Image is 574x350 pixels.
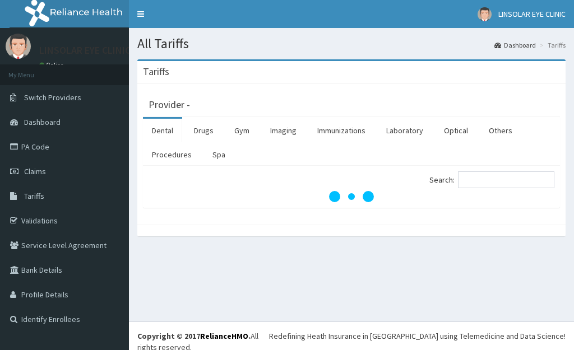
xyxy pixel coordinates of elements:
[308,119,374,142] a: Immunizations
[458,171,554,188] input: Search:
[494,40,536,50] a: Dashboard
[185,119,223,142] a: Drugs
[261,119,305,142] a: Imaging
[24,191,44,201] span: Tariffs
[143,119,182,142] a: Dental
[200,331,248,341] a: RelianceHMO
[24,166,46,176] span: Claims
[203,143,234,166] a: Spa
[225,119,258,142] a: Gym
[480,119,521,142] a: Others
[137,36,566,51] h1: All Tariffs
[429,171,554,188] label: Search:
[143,67,169,77] h3: Tariffs
[24,92,81,102] span: Switch Providers
[498,9,566,19] span: LINSOLAR EYE CLINIC
[329,174,374,219] svg: audio-loading
[137,331,251,341] strong: Copyright © 2017 .
[537,40,566,50] li: Tariffs
[39,61,66,69] a: Online
[24,117,61,127] span: Dashboard
[377,119,432,142] a: Laboratory
[435,119,477,142] a: Optical
[478,7,492,21] img: User Image
[269,330,566,342] div: Redefining Heath Insurance in [GEOGRAPHIC_DATA] using Telemedicine and Data Science!
[149,100,190,110] h3: Provider -
[6,34,31,59] img: User Image
[39,45,131,55] p: LINSOLAR EYE CLINIC
[143,143,201,166] a: Procedures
